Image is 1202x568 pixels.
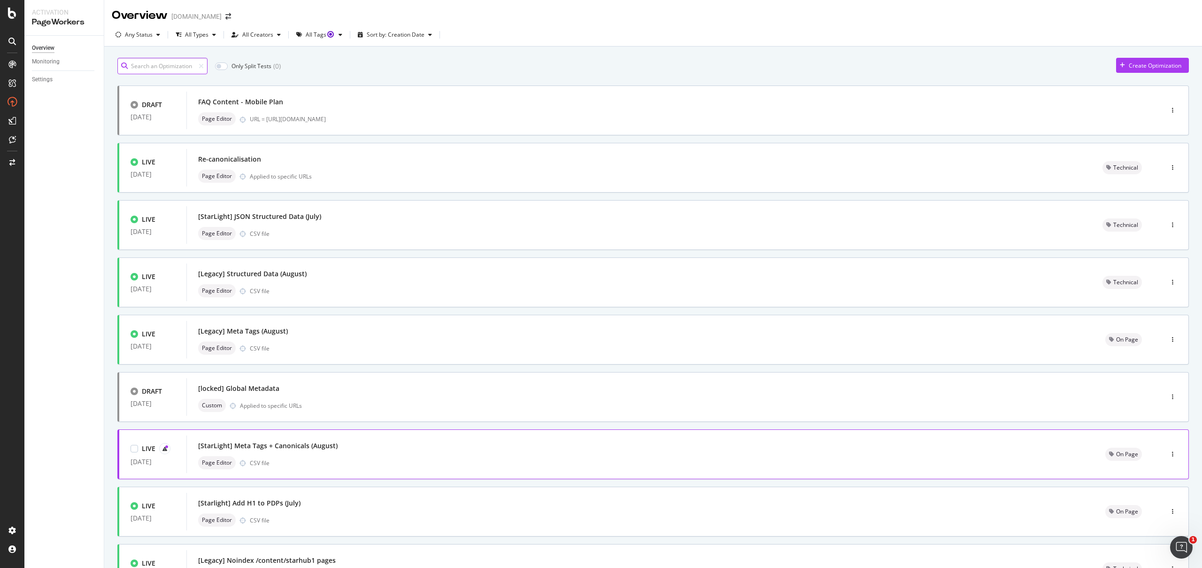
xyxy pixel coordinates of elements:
[198,97,283,107] div: FAQ Content - Mobile Plan
[32,57,97,67] a: Monitoring
[1113,165,1138,171] span: Technical
[1105,333,1142,346] div: neutral label
[1170,536,1193,559] iframe: Intercom live chat
[171,12,222,21] div: [DOMAIN_NAME]
[1116,451,1138,457] span: On Page
[240,402,302,410] div: Applied to specific URLs
[131,171,175,178] div: [DATE]
[131,458,175,466] div: [DATE]
[293,27,346,42] button: All TagsTooltip anchor
[32,43,54,53] div: Overview
[202,288,232,294] span: Page Editor
[32,75,97,85] a: Settings
[198,399,226,412] div: neutral label
[306,32,335,38] div: All Tags
[185,32,208,38] div: All Types
[125,32,153,38] div: Any Status
[198,384,279,393] div: [locked] Global Metadata
[131,113,175,121] div: [DATE]
[131,400,175,407] div: [DATE]
[202,173,232,179] span: Page Editor
[32,8,96,17] div: Activation
[250,172,312,180] div: Applied to specific URLs
[228,27,285,42] button: All Creators
[1116,58,1189,73] button: Create Optimization
[202,231,232,236] span: Page Editor
[142,100,162,109] div: DRAFT
[198,155,261,164] div: Re-canonicalisation
[1102,218,1142,232] div: neutral label
[112,8,168,23] div: Overview
[367,32,424,38] div: Sort by: Creation Date
[142,272,155,281] div: LIVE
[172,27,220,42] button: All Types
[1116,509,1138,514] span: On Page
[202,517,232,523] span: Page Editor
[198,441,338,451] div: [StarLight] Meta Tags + Canonicals (August)
[202,403,222,408] span: Custom
[142,329,155,339] div: LIVE
[198,327,288,336] div: [Legacy] Meta Tags (August)
[198,227,236,240] div: neutral label
[250,115,1123,123] div: URL = [URL][DOMAIN_NAME]
[198,498,300,508] div: [Starlight] Add H1 to PDPs (July)
[1102,161,1142,174] div: neutral label
[198,342,236,355] div: neutral label
[1102,276,1142,289] div: neutral label
[142,157,155,167] div: LIVE
[198,284,236,297] div: neutral label
[250,287,270,295] div: CSV file
[32,57,60,67] div: Monitoring
[1189,536,1197,544] span: 1
[250,230,270,238] div: CSV file
[131,514,175,522] div: [DATE]
[112,27,164,42] button: Any Status
[32,43,97,53] a: Overview
[142,501,155,511] div: LIVE
[202,116,232,122] span: Page Editor
[32,75,53,85] div: Settings
[117,58,208,74] input: Search an Optimization
[142,444,155,453] div: LIVE
[225,13,231,20] div: arrow-right-arrow-left
[198,269,307,279] div: [Legacy] Structured Data (August)
[198,170,236,183] div: neutral label
[198,456,236,469] div: neutral label
[142,215,155,224] div: LIVE
[231,62,271,70] div: Only Split Tests
[142,559,155,568] div: LIVE
[1116,337,1138,342] span: On Page
[1129,62,1181,70] div: Create Optimization
[202,345,232,351] span: Page Editor
[1113,222,1138,228] span: Technical
[1105,448,1142,461] div: neutral label
[250,459,270,467] div: CSV file
[250,344,270,352] div: CSV file
[32,17,96,28] div: PageWorkers
[198,556,336,565] div: [Legacy] Noindex /content/starhub1 pages
[1105,505,1142,518] div: neutral label
[131,342,175,350] div: [DATE]
[326,30,335,39] div: Tooltip anchor
[131,285,175,293] div: [DATE]
[242,32,273,38] div: All Creators
[202,460,232,466] span: Page Editor
[198,112,236,125] div: neutral label
[250,516,270,524] div: CSV file
[273,62,281,71] div: ( 0 )
[198,212,321,221] div: [StarLight] JSON Structured Data (July)
[142,387,162,396] div: DRAFT
[1113,280,1138,285] span: Technical
[354,27,436,42] button: Sort by: Creation Date
[131,228,175,235] div: [DATE]
[198,514,236,527] div: neutral label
